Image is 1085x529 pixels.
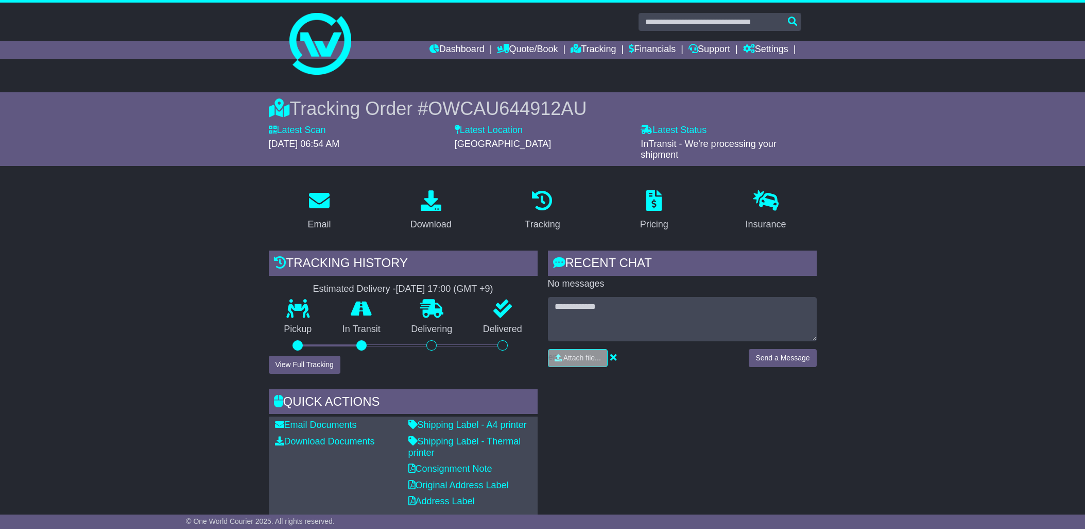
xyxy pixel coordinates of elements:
span: InTransit - We're processing your shipment [641,139,777,160]
span: [GEOGRAPHIC_DATA] [455,139,551,149]
a: Address Label [408,496,475,506]
a: Support [688,41,730,59]
a: Dashboard [429,41,485,59]
label: Latest Status [641,125,707,136]
div: Pricing [640,218,668,232]
a: Quote/Book [497,41,558,59]
div: Insurance [746,218,786,232]
a: Shipping Label - A4 printer [408,420,527,430]
p: In Transit [327,324,396,335]
div: Email [307,218,331,232]
a: Email Documents [275,420,357,430]
a: Email [301,187,337,235]
a: Download [404,187,458,235]
label: Latest Location [455,125,523,136]
p: Delivering [396,324,468,335]
div: Tracking [525,218,560,232]
a: Financials [629,41,676,59]
div: [DATE] 17:00 (GMT +9) [396,284,493,295]
a: Tracking [518,187,566,235]
a: Shipping Label - Thermal printer [408,436,521,458]
button: Send a Message [749,349,816,367]
div: Tracking history [269,251,538,278]
div: Tracking Order # [269,97,817,120]
label: Latest Scan [269,125,326,136]
span: © One World Courier 2025. All rights reserved. [186,517,335,525]
p: Delivered [468,324,538,335]
a: Consignment Note [408,464,492,474]
a: Insurance [739,187,793,235]
a: Pricing [633,187,675,235]
span: [DATE] 06:54 AM [269,139,340,149]
a: Settings [743,41,788,59]
div: Quick Actions [269,389,538,417]
button: View Full Tracking [269,356,340,374]
p: No messages [548,278,817,290]
div: Download [410,218,452,232]
a: Tracking [571,41,616,59]
div: Estimated Delivery - [269,284,538,295]
a: Download Documents [275,436,375,447]
span: OWCAU644912AU [428,98,587,119]
div: RECENT CHAT [548,251,817,278]
a: Original Address Label [408,480,509,490]
p: Pickup [269,324,328,335]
